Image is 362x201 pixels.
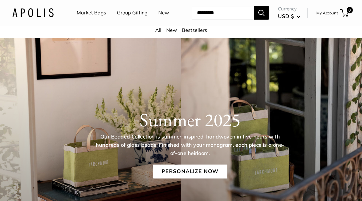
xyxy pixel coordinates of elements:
[158,8,169,17] a: New
[182,27,207,33] a: Bestsellers
[192,6,254,20] input: Search...
[117,8,148,17] a: Group Gifting
[166,27,177,33] a: New
[12,8,54,17] img: Apolis
[30,108,350,131] h1: Summer 2025
[278,11,300,21] button: USD $
[95,133,285,157] p: Our Beaded Collection is summer-inspired, handwoven in five hours with hundreds of glass beads. F...
[153,165,227,179] a: Personalize Now
[341,9,349,17] a: 0
[347,7,353,13] span: 0
[155,27,161,33] a: All
[316,9,338,17] a: My Account
[77,8,106,17] a: Market Bags
[254,6,269,20] button: Search
[278,13,294,19] span: USD $
[278,5,300,13] span: Currency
